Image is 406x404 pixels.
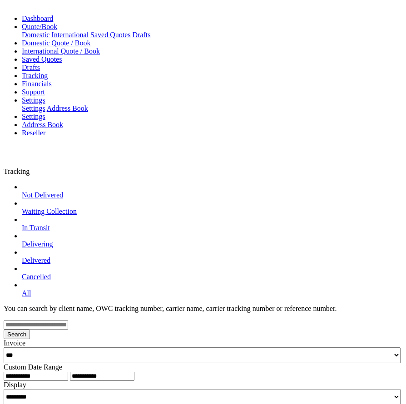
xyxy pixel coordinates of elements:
[4,305,402,313] p: You can search by client name, OWC tracking number, carrier name, carrier tracking number or refe...
[22,47,100,55] a: International Quote / Book
[22,273,51,281] a: Cancelled
[47,104,88,112] a: Address Book
[22,88,45,96] a: Support
[4,381,402,389] div: Display
[22,240,53,248] a: Delivering
[22,39,91,47] a: Domestic Quote / Book
[22,224,50,232] a: In Transit
[22,207,77,215] a: Waiting Collection
[51,31,89,39] a: International
[22,64,40,71] a: Drafts
[22,289,31,297] a: All
[133,31,151,39] a: Drafts
[4,330,30,339] button: Search
[22,31,50,39] a: Domestic
[22,31,402,39] div: Quote/Book
[22,191,63,199] a: Not Delivered
[22,80,52,88] a: Financials
[4,168,402,176] div: Tracking
[22,15,53,22] a: Dashboard
[22,96,45,104] a: Settings
[90,31,130,39] a: Saved Quotes
[22,129,45,137] a: Reseller
[22,256,50,264] a: Delivered
[22,104,402,113] div: Quote/Book
[22,55,62,63] a: Saved Quotes
[22,121,63,128] a: Address Book
[22,113,45,120] a: Settings
[4,339,402,347] div: Invoice
[22,72,48,79] a: Tracking
[4,363,402,371] div: Custom Date Range
[22,23,57,30] a: Quote/Book
[22,104,45,112] a: Settings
